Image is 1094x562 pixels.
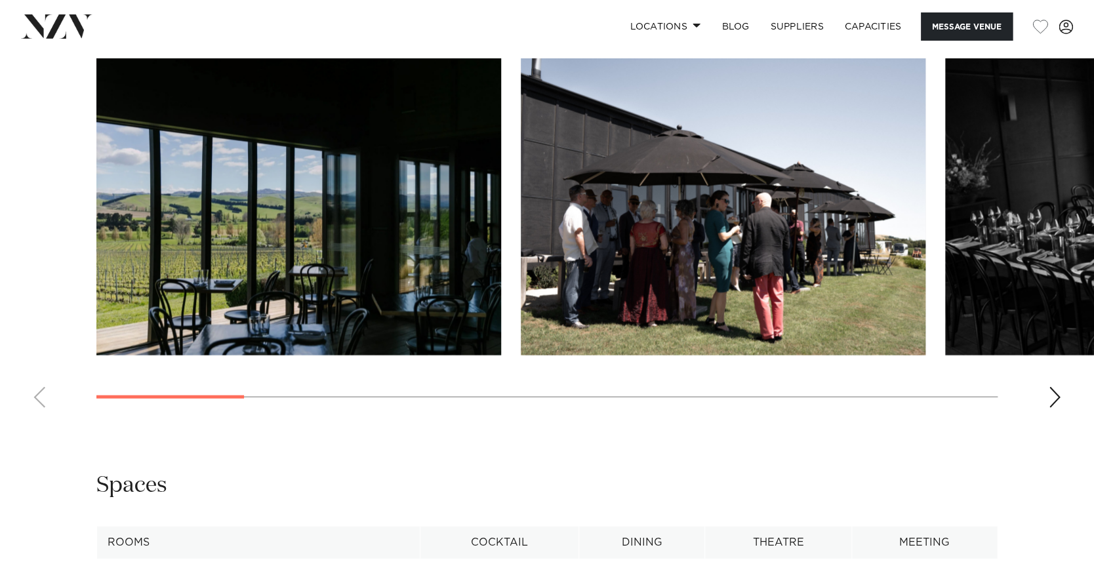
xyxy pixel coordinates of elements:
[521,58,925,355] swiper-slide: 2 / 13
[619,12,711,41] a: Locations
[578,526,704,558] th: Dining
[21,14,92,38] img: nzv-logo.png
[704,526,851,558] th: Theatre
[420,526,578,558] th: Cocktail
[96,58,501,355] swiper-slide: 1 / 13
[834,12,912,41] a: Capacities
[711,12,760,41] a: BLOG
[96,470,167,500] h2: Spaces
[851,526,997,558] th: Meeting
[760,12,834,41] a: SUPPLIERS
[97,526,420,558] th: Rooms
[921,12,1013,41] button: Message Venue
